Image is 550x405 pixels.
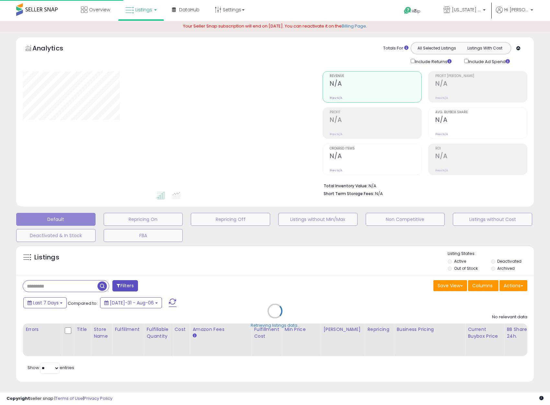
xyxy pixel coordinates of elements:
[435,152,527,161] h2: N/A
[435,116,527,125] h2: N/A
[366,213,445,226] button: Non Competitive
[191,213,270,226] button: Repricing Off
[453,213,532,226] button: Listings without Cost
[330,147,421,150] span: Ordered Items
[435,147,527,150] span: ROI
[324,183,368,189] b: Total Inventory Value:
[84,395,112,401] a: Privacy Policy
[496,6,533,21] a: Hi [PERSON_NAME]
[104,213,183,226] button: Repricing On
[435,132,448,136] small: Prev: N/A
[504,6,529,13] span: Hi [PERSON_NAME]
[413,44,461,52] button: All Selected Listings
[55,395,83,401] a: Terms of Use
[6,396,112,402] div: seller snap | |
[375,191,383,197] span: N/A
[89,6,110,13] span: Overview
[435,169,448,172] small: Prev: N/A
[330,111,421,114] span: Profit
[435,96,448,100] small: Prev: N/A
[16,229,96,242] button: Deactivated & In Stock
[183,23,367,29] span: Your Seller Snap subscription will end on [DATE]. You can reactivate it on the .
[435,111,527,114] span: Avg. Buybox Share
[435,74,527,78] span: Profit [PERSON_NAME]
[6,395,30,401] strong: Copyright
[251,322,299,328] div: Retrieving listings data..
[330,132,342,136] small: Prev: N/A
[330,96,342,100] small: Prev: N/A
[435,80,527,89] h2: N/A
[104,229,183,242] button: FBA
[404,6,412,15] i: Get Help
[459,58,520,65] div: Include Ad Spend
[330,152,421,161] h2: N/A
[16,213,96,226] button: Default
[135,6,152,13] span: Listings
[330,74,421,78] span: Revenue
[330,169,342,172] small: Prev: N/A
[383,45,408,51] div: Totals For
[452,6,481,13] span: [US_STATE] Toy Factory
[330,116,421,125] h2: N/A
[399,2,433,21] a: Help
[179,6,200,13] span: DataHub
[406,58,459,65] div: Include Returns
[32,44,76,54] h5: Analytics
[342,23,366,29] a: Billing Page
[412,8,420,14] span: Help
[330,80,421,89] h2: N/A
[324,181,522,189] li: N/A
[278,213,358,226] button: Listings without Min/Max
[461,44,509,52] button: Listings With Cost
[324,191,374,196] b: Short Term Storage Fees:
